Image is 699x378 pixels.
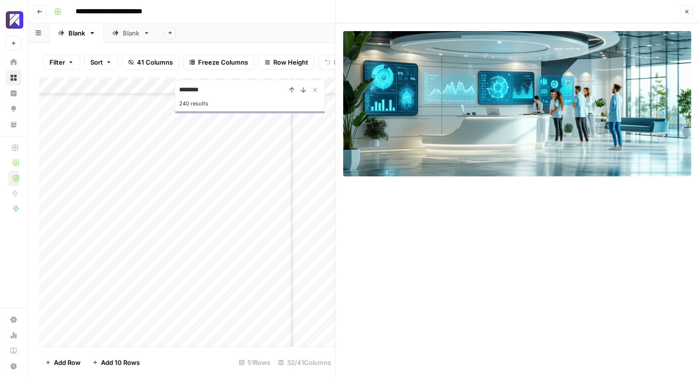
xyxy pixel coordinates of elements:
[343,31,691,176] img: Row/Cell
[104,23,158,43] a: Blank
[6,327,21,343] a: Usage
[258,54,315,70] button: Row Height
[84,54,118,70] button: Sort
[123,28,139,38] div: Blank
[50,23,104,43] a: Blank
[90,57,103,67] span: Sort
[179,98,321,109] div: 240 results
[6,70,21,86] a: Browse
[68,28,85,38] div: Blank
[101,358,140,367] span: Add 10 Rows
[39,355,86,370] button: Add Row
[137,57,173,67] span: 41 Columns
[274,355,335,370] div: 32/41 Columns
[318,54,356,70] button: Undo
[86,355,146,370] button: Add 10 Rows
[6,343,21,359] a: Learning Hub
[6,359,21,374] button: Help + Support
[6,312,21,327] a: Settings
[6,101,21,117] a: Opportunities
[43,54,80,70] button: Filter
[50,57,65,67] span: Filter
[309,84,321,96] button: Close Search
[235,355,274,370] div: 51 Rows
[273,57,308,67] span: Row Height
[6,8,21,32] button: Workspace: Overjet - Test
[183,54,254,70] button: Freeze Columns
[6,86,21,101] a: Insights
[6,117,21,132] a: Your Data
[122,54,179,70] button: 41 Columns
[298,84,309,96] button: Next Result
[6,11,23,29] img: Overjet - Test Logo
[6,54,21,70] a: Home
[198,57,248,67] span: Freeze Columns
[54,358,81,367] span: Add Row
[286,84,298,96] button: Previous Result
